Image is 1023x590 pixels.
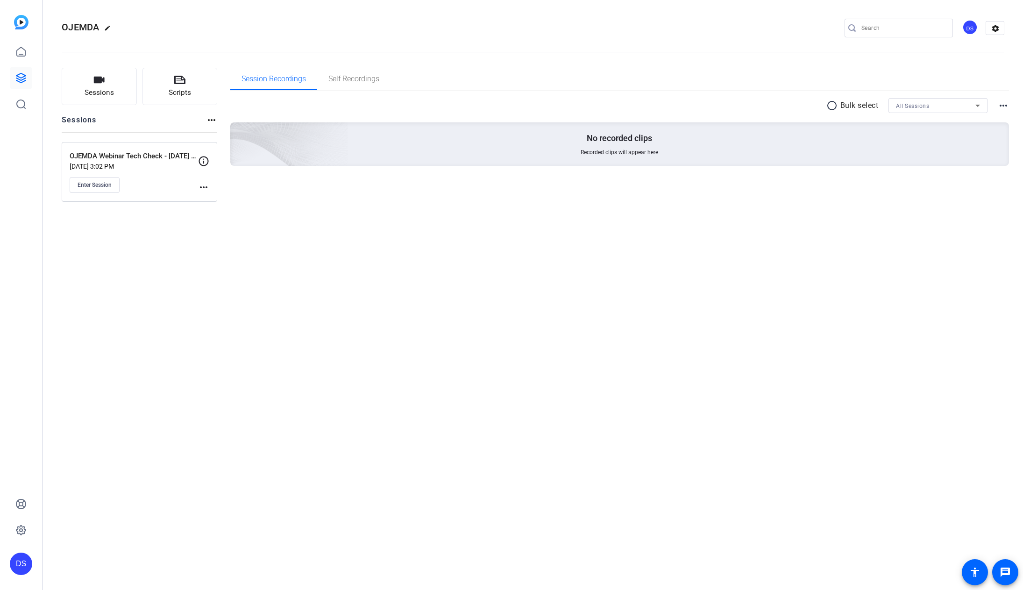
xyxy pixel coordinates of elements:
[70,163,198,170] p: [DATE] 3:02 PM
[969,567,980,578] mat-icon: accessibility
[587,133,652,144] p: No recorded clips
[998,100,1009,111] mat-icon: more_horiz
[62,21,99,33] span: OJEMDA
[198,182,209,193] mat-icon: more_horiz
[70,151,198,162] p: OJEMDA Webinar Tech Check - [DATE] 1:30pm ET
[840,100,879,111] p: Bulk select
[169,87,191,98] span: Scripts
[70,177,120,193] button: Enter Session
[62,114,97,132] h2: Sessions
[142,68,218,105] button: Scripts
[126,30,348,233] img: embarkstudio-empty-session.png
[62,68,137,105] button: Sessions
[14,15,28,29] img: blue-gradient.svg
[242,75,306,83] span: Session Recordings
[826,100,840,111] mat-icon: radio_button_unchecked
[85,87,114,98] span: Sessions
[986,21,1005,36] mat-icon: settings
[896,103,929,109] span: All Sessions
[104,25,115,36] mat-icon: edit
[861,22,945,34] input: Search
[328,75,379,83] span: Self Recordings
[206,114,217,126] mat-icon: more_horiz
[1000,567,1011,578] mat-icon: message
[581,149,658,156] span: Recorded clips will appear here
[10,553,32,575] div: DS
[78,181,112,189] span: Enter Session
[962,20,979,36] ngx-avatar: Darrell Schuur
[962,20,978,35] div: DS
